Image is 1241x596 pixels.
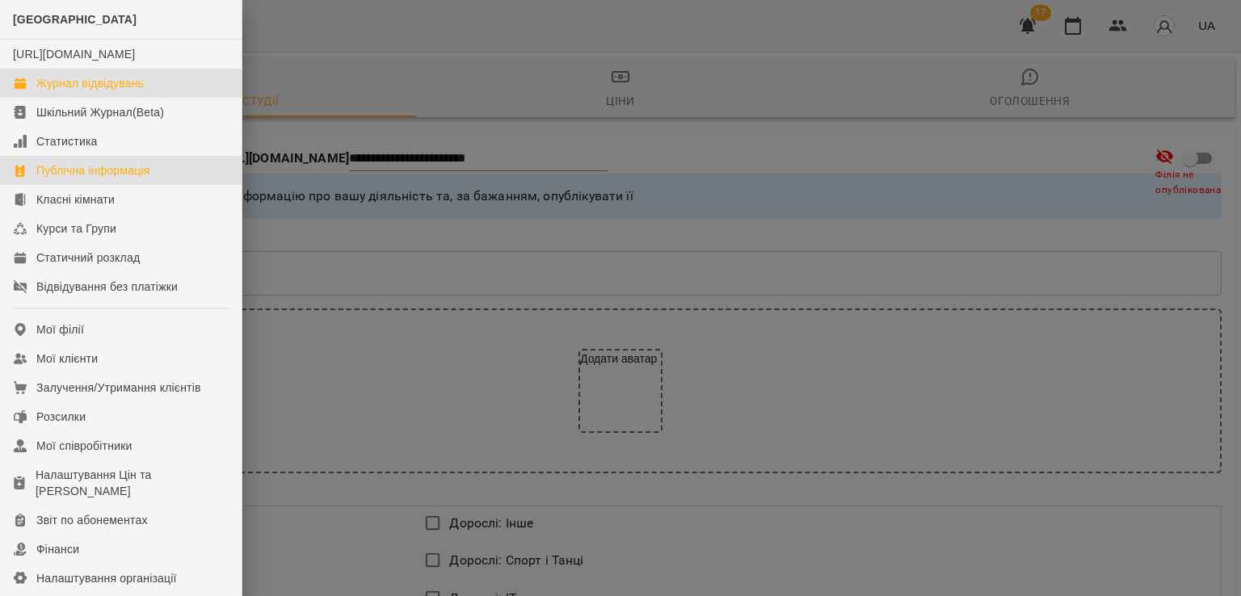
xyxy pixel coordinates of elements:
div: Звіт по абонементах [36,512,148,528]
div: Шкільний Журнал(Beta) [36,104,164,120]
div: Мої філії [36,321,84,338]
a: [URL][DOMAIN_NAME] [13,48,135,61]
span: [GEOGRAPHIC_DATA] [13,13,137,26]
div: Налаштування організації [36,570,177,586]
div: Журнал відвідувань [36,75,144,91]
div: Статичний розклад [36,250,140,266]
div: Розсилки [36,409,86,425]
div: Мої клієнти [36,350,98,367]
div: Мої співробітники [36,438,133,454]
div: Статистика [36,133,98,149]
div: Фінанси [36,541,79,557]
div: Публічна інформація [36,162,149,178]
div: Класні кімнати [36,191,115,208]
div: Залучення/Утримання клієнтів [36,380,201,396]
div: Курси та Групи [36,220,116,237]
div: Відвідування без платіжки [36,279,178,295]
div: Налаштування Цін та [PERSON_NAME] [36,467,229,499]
